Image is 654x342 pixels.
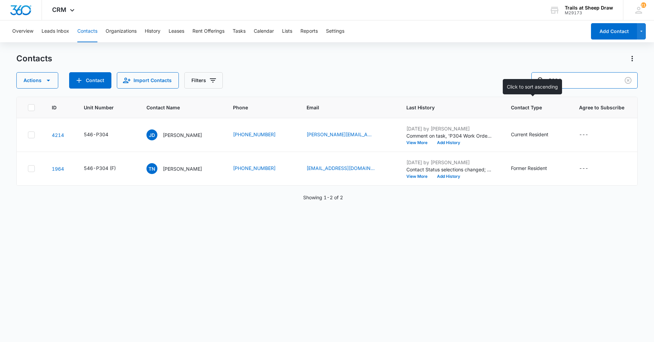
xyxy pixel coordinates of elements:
[307,165,375,172] a: [EMAIL_ADDRESS][DOMAIN_NAME]
[503,79,562,94] div: Click to sort ascending
[511,165,547,172] div: Former Resident
[233,20,246,42] button: Tasks
[406,125,492,132] p: [DATE] by [PERSON_NAME]
[406,132,492,139] p: Comment on task, 'P304 Work Order ' (Edit) "Replaced door handle patio, contacted appliance servi...
[233,131,276,138] a: [PHONE_NUMBER]
[406,141,432,145] button: View More
[77,20,97,42] button: Contacts
[117,72,179,89] button: Import Contacts
[511,104,553,111] span: Contact Type
[591,23,637,40] button: Add Contact
[52,6,66,13] span: CRM
[146,104,207,111] span: Contact Name
[254,20,274,42] button: Calendar
[16,53,52,64] h1: Contacts
[52,132,64,138] a: Navigate to contact details page for John Denney
[146,129,214,140] div: Contact Name - John Denney - Select to Edit Field
[146,163,214,174] div: Contact Name - Theresa Navarre - Select to Edit Field
[84,131,121,139] div: Unit Number - 546-P304 - Select to Edit Field
[406,166,492,173] p: Contact Status selections changed; Current Resident was removed and Former Resident was added.
[565,5,613,11] div: account name
[84,131,108,138] div: 546-P304
[307,165,387,173] div: Email - EAGLEEYE999@ICLOUD.COM - Select to Edit Field
[163,131,202,139] p: [PERSON_NAME]
[406,159,492,166] p: [DATE] by [PERSON_NAME]
[531,72,638,89] input: Search Contacts
[84,165,116,172] div: 546-P304 (F)
[84,104,130,111] span: Unit Number
[623,75,634,86] button: Clear
[326,20,344,42] button: Settings
[307,131,375,138] a: [PERSON_NAME][EMAIL_ADDRESS][PERSON_NAME][PERSON_NAME][DOMAIN_NAME]
[641,2,646,8] span: 211
[406,104,485,111] span: Last History
[627,53,638,64] button: Actions
[307,104,380,111] span: Email
[432,141,465,145] button: Add History
[303,194,343,201] p: Showing 1-2 of 2
[511,131,548,138] div: Current Resident
[169,20,184,42] button: Leases
[233,165,288,173] div: Phone - 860-480-3232 - Select to Edit Field
[406,174,432,178] button: View More
[42,20,69,42] button: Leads Inbox
[184,72,223,89] button: Filters
[69,72,111,89] button: Add Contact
[233,104,280,111] span: Phone
[579,165,588,173] div: ---
[145,20,160,42] button: History
[12,20,33,42] button: Overview
[579,131,601,139] div: Agree to Subscribe - - Select to Edit Field
[16,72,58,89] button: Actions
[146,129,157,140] span: JD
[52,104,58,111] span: ID
[233,131,288,139] div: Phone - 9703916281 - Select to Edit Field
[146,163,157,174] span: TN
[84,165,128,173] div: Unit Number - 546-P304 (F) - Select to Edit Field
[307,131,387,139] div: Email - john.phillips.denney@gmail.com - Select to Edit Field
[52,166,64,172] a: Navigate to contact details page for Theresa Navarre
[163,165,202,172] p: [PERSON_NAME]
[282,20,292,42] button: Lists
[432,174,465,178] button: Add History
[300,20,318,42] button: Reports
[233,165,276,172] a: [PHONE_NUMBER]
[106,20,137,42] button: Organizations
[579,165,601,173] div: Agree to Subscribe - - Select to Edit Field
[511,131,561,139] div: Contact Type - Current Resident - Select to Edit Field
[579,131,588,139] div: ---
[579,104,626,111] span: Agree to Subscribe
[511,165,559,173] div: Contact Type - Former Resident - Select to Edit Field
[565,11,613,15] div: account id
[192,20,224,42] button: Rent Offerings
[641,2,646,8] div: notifications count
